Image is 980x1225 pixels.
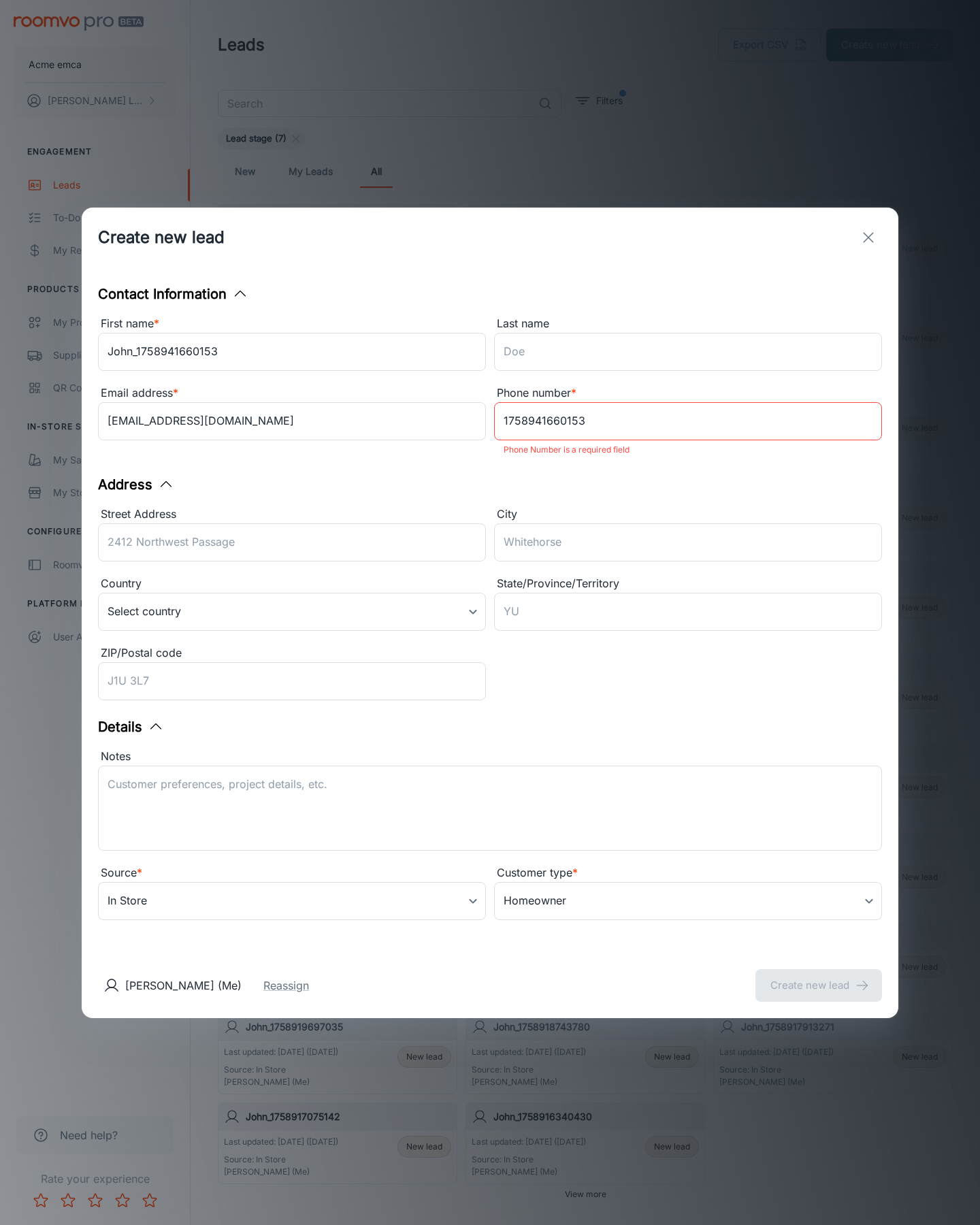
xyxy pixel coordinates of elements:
input: J1U 3L7 [98,662,486,700]
div: First name [98,315,486,333]
button: Reassign [263,977,309,994]
div: Homeowner [494,882,882,920]
button: Address [98,474,174,495]
input: 2412 Northwest Passage [98,523,486,561]
div: Select country [98,593,486,631]
div: Notes [98,748,882,766]
div: Country [98,575,486,593]
div: Email address [98,385,486,402]
div: ZIP/Postal code [98,644,486,662]
input: +1 439-123-4567 [494,402,882,440]
button: Details [98,717,164,737]
input: Whitehorse [494,523,882,561]
div: Phone number [494,385,882,402]
div: Source [98,864,486,882]
h1: Create new lead [98,225,225,250]
div: Street Address [98,506,486,523]
input: YU [494,593,882,631]
p: Phone Number is a required field [504,442,872,458]
button: Contact Information [98,284,248,304]
div: Customer type [494,864,882,882]
input: John [98,333,486,371]
div: Last name [494,315,882,333]
input: myname@example.com [98,402,486,440]
div: In Store [98,882,486,920]
div: State/Province/Territory [494,575,882,593]
input: Doe [494,333,882,371]
div: City [494,506,882,523]
p: [PERSON_NAME] (Me) [125,977,242,994]
button: exit [855,224,882,251]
